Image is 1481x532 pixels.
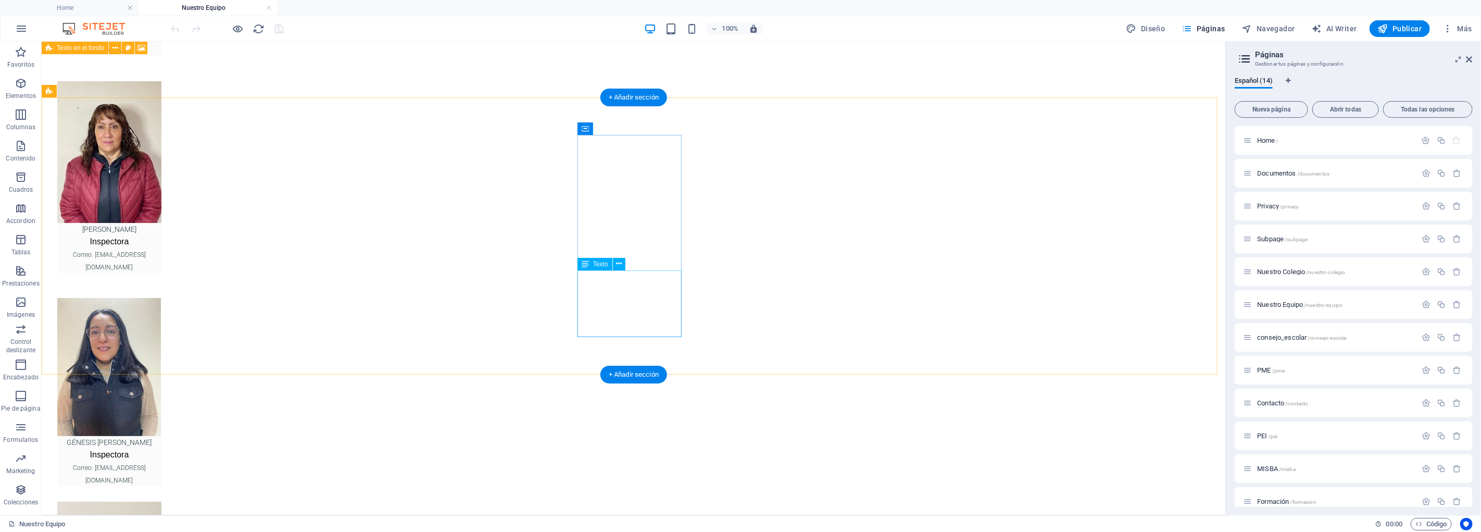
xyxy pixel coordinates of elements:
[1257,498,1316,505] span: Haz clic para abrir la página
[6,123,36,131] p: Columnas
[1437,234,1446,243] div: Duplicar
[1280,204,1299,209] span: /privacy
[31,209,104,229] span: Correo: [EMAIL_ADDRESS][DOMAIN_NAME]
[1317,106,1374,113] span: Abrir todas
[1422,333,1430,342] div: Configuración
[1126,23,1165,34] span: Diseño
[1437,169,1446,178] div: Duplicar
[1257,465,1296,473] span: Haz clic para abrir la página
[1257,202,1299,210] span: Haz clic para abrir la página
[3,373,39,381] p: Encabezado
[1437,202,1446,211] div: Duplicar
[2,279,39,288] p: Prestaciones
[7,311,35,319] p: Imágenes
[1452,300,1461,309] div: Eliminar
[1452,169,1461,178] div: Eliminar
[1422,464,1430,473] div: Configuración
[11,248,31,256] p: Tablas
[1257,137,1278,144] span: Haz clic para abrir la página
[1437,267,1446,276] div: Duplicar
[1378,23,1422,34] span: Publicar
[1422,366,1430,375] div: Configuración
[1442,23,1472,34] span: Más
[1122,20,1170,37] button: Diseño
[1254,498,1416,505] div: Formación/formacion
[6,154,35,163] p: Contenido
[1312,101,1379,118] button: Abrir todas
[1415,518,1447,530] span: Código
[1422,169,1430,178] div: Configuración
[1437,136,1446,145] div: Duplicar
[1437,366,1446,375] div: Duplicar
[1254,465,1416,472] div: MISBA/misba
[1239,106,1303,113] span: Nueva página
[1254,170,1416,177] div: Documentos/documentos
[1411,518,1452,530] button: Código
[1375,518,1403,530] h6: Tiempo de la sesión
[1452,267,1461,276] div: Eliminar
[600,366,667,383] div: + Añadir sección
[1437,333,1446,342] div: Duplicar
[1257,268,1345,276] span: Haz clic para abrir la página
[41,183,95,192] span: [PERSON_NAME]
[6,217,35,225] p: Accordion
[1422,497,1430,506] div: Configuración
[1452,234,1461,243] div: Eliminar
[1422,399,1430,407] div: Configuración
[1370,20,1430,37] button: Publicar
[1182,23,1225,34] span: Páginas
[1388,106,1468,113] span: Todas las opciones
[1254,301,1416,308] div: Nuestro Equipo/nuestro-equipo
[232,22,244,35] button: Haz clic para salir del modo de previsualización y seguir editando
[1422,300,1430,309] div: Configuración
[9,185,33,194] p: Cuadros
[1279,466,1296,472] span: /misba
[1290,499,1316,505] span: /formacion
[1438,20,1476,37] button: Más
[1257,235,1308,243] span: Haz clic para abrir la página
[1306,269,1345,275] span: /nuestro-colegio
[1238,20,1299,37] button: Navegador
[7,60,34,69] p: Favoritos
[1257,169,1329,177] span: Haz clic para abrir la página
[1422,202,1430,211] div: Configuración
[722,22,738,35] h6: 100%
[1437,300,1446,309] div: Duplicar
[1386,518,1402,530] span: 00 00
[1257,432,1277,440] span: Haz clic para abrir la página
[1235,77,1473,97] div: Pestañas de idiomas
[1437,464,1446,473] div: Duplicar
[26,397,110,405] span: GÉNESIS [PERSON_NAME]
[1122,20,1170,37] div: Diseño (Ctrl+Alt+Y)
[6,92,36,100] p: Elementos
[31,423,104,442] span: Correo: [EMAIL_ADDRESS][DOMAIN_NAME]
[1285,401,1308,406] span: /contacto
[1269,434,1278,439] span: /pei
[1452,136,1461,145] div: La página principal no puede eliminarse
[1312,23,1357,34] span: AI Writer
[600,89,667,106] div: + Añadir sección
[1257,333,1347,341] span: Haz clic para abrir la página
[1,404,40,413] p: Pie de página
[8,518,65,530] a: Haz clic para cancelar la selección y doble clic para abrir páginas
[48,195,87,204] span: Inspectora
[1285,237,1308,242] span: /subpage
[1452,497,1461,506] div: Eliminar
[1422,136,1430,145] div: Configuración
[60,22,138,35] img: Editor Logo
[1452,464,1461,473] div: Eliminar
[1257,366,1285,374] span: Haz clic para abrir la página
[1276,138,1278,144] span: /
[1272,368,1285,374] span: /pme
[1254,268,1416,275] div: Nuestro Colegio/nuestro-colegio
[57,45,104,51] span: Texto en el fondo
[1452,399,1461,407] div: Eliminar
[1422,234,1430,243] div: Configuración
[1255,50,1473,59] h2: Páginas
[48,409,87,417] span: Inspectora
[3,436,38,444] p: Formularios
[6,467,35,475] p: Marketing
[1308,335,1347,341] span: /consejo-escolar
[1452,366,1461,375] div: Eliminar
[1178,20,1229,37] button: Páginas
